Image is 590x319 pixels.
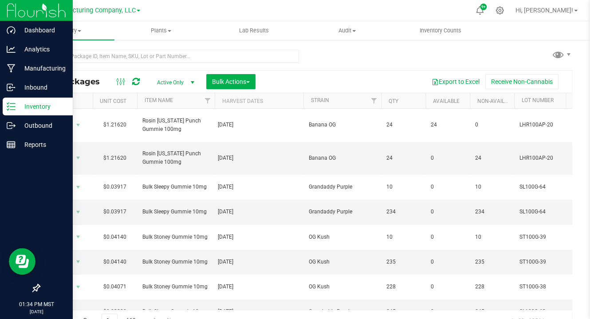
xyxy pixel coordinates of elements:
[215,93,303,109] th: Harvest Dates
[485,74,559,89] button: Receive Non-Cannabis
[93,109,137,142] td: $1.21620
[218,258,301,266] div: [DATE]
[475,307,509,316] span: 245
[73,206,84,218] span: select
[142,208,209,216] span: Bulk Sleepy Gummie 10mg
[475,233,509,241] span: 10
[519,233,575,241] span: ST100G-39
[16,101,69,112] p: Inventory
[475,283,509,291] span: 228
[142,150,209,166] span: Rosin [US_STATE] Punch Gummie 100mg
[515,7,573,14] span: Hi, [PERSON_NAME]!
[73,231,84,243] span: select
[309,307,376,316] span: Grandaddy Purple
[431,307,464,316] span: 0
[519,154,575,162] span: LHR100AP-20
[16,120,69,131] p: Outbound
[100,98,126,104] a: Unit Cost
[16,139,69,150] p: Reports
[144,97,173,103] a: Item Name
[431,121,464,129] span: 24
[386,121,420,129] span: 24
[7,121,16,130] inline-svg: Outbound
[212,78,250,85] span: Bulk Actions
[142,117,209,134] span: Rosin [US_STATE] Punch Gummie 100mg
[142,233,209,241] span: Bulk Stoney Gummie 10mg
[4,308,69,315] p: [DATE]
[142,183,209,191] span: Bulk Sleepy Gummie 10mg
[386,183,420,191] span: 10
[386,258,420,266] span: 235
[386,307,420,316] span: 245
[475,183,509,191] span: 10
[93,200,137,224] td: $0.03917
[309,208,376,216] span: Grandaddy Purple
[426,74,485,89] button: Export to Excel
[431,258,464,266] span: 0
[386,154,420,162] span: 24
[218,208,301,216] div: [DATE]
[73,152,84,164] span: select
[218,307,301,316] div: [DATE]
[431,233,464,241] span: 0
[477,98,516,104] a: Non-Available
[386,208,420,216] span: 234
[93,275,137,299] td: $0.04071
[16,82,69,93] p: Inbound
[41,7,136,14] span: BB Manufacturing Company, LLC
[206,74,256,89] button: Bulk Actions
[142,307,209,316] span: Bulk Sleepy Gummie 10mg
[7,140,16,149] inline-svg: Reports
[73,281,84,293] span: select
[115,27,207,35] span: Plants
[7,83,16,92] inline-svg: Inbound
[431,154,464,162] span: 0
[16,44,69,55] p: Analytics
[431,208,464,216] span: 0
[475,121,509,129] span: 0
[16,25,69,35] p: Dashboard
[475,208,509,216] span: 234
[227,27,281,35] span: Lab Results
[475,154,509,162] span: 24
[394,21,487,40] a: Inventory Counts
[9,248,35,275] iframe: Resource center
[114,21,208,40] a: Plants
[311,97,329,103] a: Strain
[218,121,301,129] div: [DATE]
[309,183,376,191] span: Grandaddy Purple
[431,283,464,291] span: 0
[93,225,137,250] td: $0.04140
[39,50,299,63] input: Search Package ID, Item Name, SKU, Lot or Part Number...
[73,119,84,131] span: select
[388,98,398,104] a: Qty
[142,283,209,291] span: Bulk Stoney Gummie 10mg
[309,121,376,129] span: Banana OG
[4,300,69,308] p: 01:34 PM MST
[309,233,376,241] span: OG Kush
[309,283,376,291] span: OG Kush
[301,21,394,40] a: Audit
[7,45,16,54] inline-svg: Analytics
[309,258,376,266] span: OG Kush
[475,258,509,266] span: 235
[7,26,16,35] inline-svg: Dashboard
[301,27,393,35] span: Audit
[7,64,16,73] inline-svg: Manufacturing
[521,97,553,103] a: Lot Number
[73,306,84,318] span: select
[208,21,301,40] a: Lab Results
[519,307,575,316] span: SL100G-63
[93,175,137,200] td: $0.03917
[494,6,505,15] div: Manage settings
[519,121,575,129] span: LHR100AP-20
[200,93,215,108] a: Filter
[519,258,575,266] span: ST100G-39
[93,142,137,175] td: $1.21620
[218,283,301,291] div: [DATE]
[433,98,459,104] a: Available
[16,63,69,74] p: Manufacturing
[46,77,109,87] span: All Packages
[519,208,575,216] span: SL100G-64
[73,181,84,193] span: select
